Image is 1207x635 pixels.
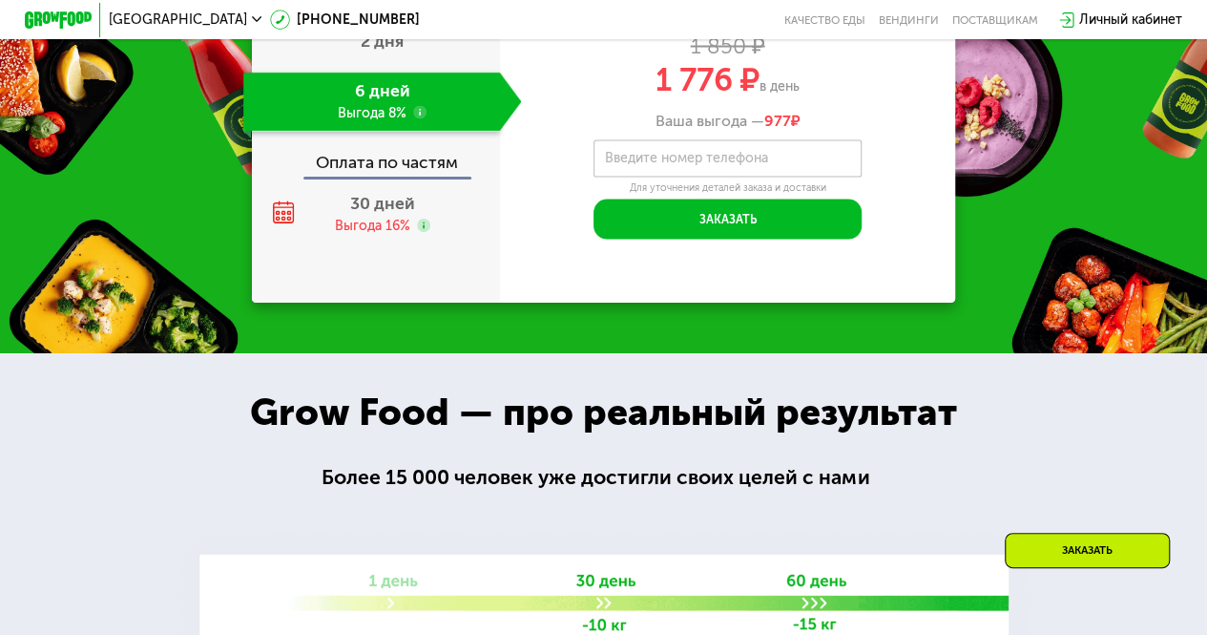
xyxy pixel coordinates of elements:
div: Для уточнения деталей заказа и доставки [593,181,862,195]
div: поставщикам [952,13,1038,27]
div: Более 15 000 человек уже достигли своих целей с нами [322,462,884,494]
span: в день [760,78,800,95]
span: 977 [764,112,791,130]
a: [PHONE_NUMBER] [270,10,420,30]
div: Личный кабинет [1079,10,1182,30]
div: Заказать [1005,533,1170,568]
span: 1 776 ₽ [656,61,760,99]
a: Качество еды [784,13,865,27]
button: Заказать [593,200,862,240]
div: 1 850 ₽ [500,37,956,55]
span: [GEOGRAPHIC_DATA] [109,13,247,27]
span: 2 дня [361,31,404,52]
span: ₽ [764,112,801,130]
div: Grow Food — про реальный результат [223,384,984,441]
div: Ваша выгода — [500,112,956,130]
label: Введите номер телефона [604,154,767,163]
span: 30 дней [350,193,415,214]
div: Оплата по частям [253,138,499,177]
div: Выгода 16% [335,217,410,235]
a: Вендинги [879,13,939,27]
